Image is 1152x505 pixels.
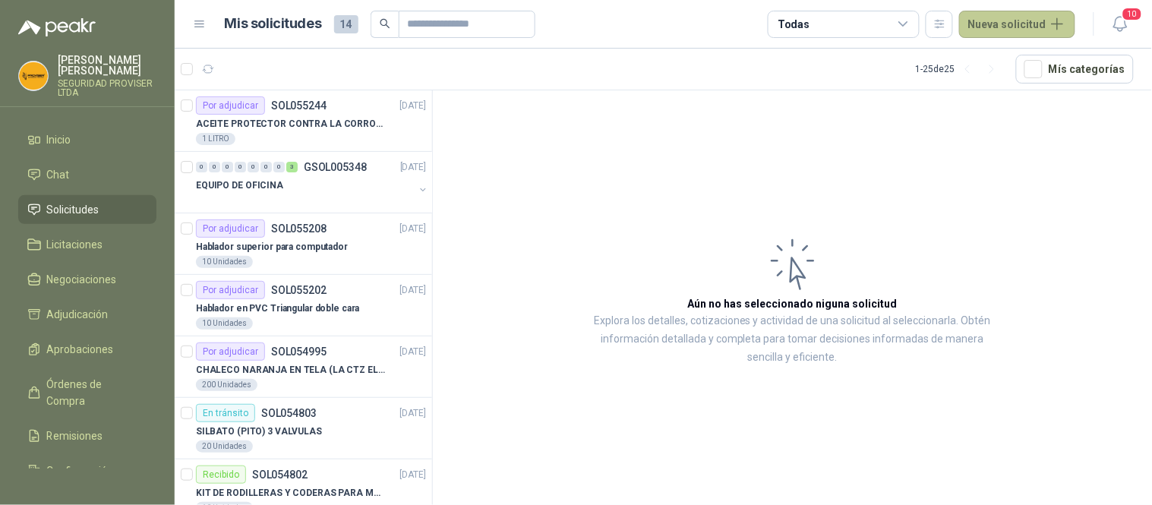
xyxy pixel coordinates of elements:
[175,90,432,152] a: Por adjudicarSOL055244[DATE] ACEITE PROTECTOR CONTRA LA CORROSION - PARA LIMPIEZA DE ARMAMENTO1 L...
[47,201,99,218] span: Solicitudes
[235,162,246,172] div: 0
[58,79,156,97] p: SEGURIDAD PROVISER LTDA
[271,346,327,357] p: SOL054995
[47,271,117,288] span: Negociaciones
[175,398,432,459] a: En tránsitoSOL054803[DATE] SILBATO (PITO) 3 VALVULAS20 Unidades
[19,62,48,90] img: Company Logo
[400,222,426,236] p: [DATE]
[273,162,285,172] div: 0
[18,18,96,36] img: Logo peakr
[196,158,429,207] a: 0 0 0 0 0 0 0 3 GSOL005348[DATE] EQUIPO DE OFICINA
[304,162,367,172] p: GSOL005348
[18,265,156,294] a: Negociaciones
[47,428,103,444] span: Remisiones
[196,162,207,172] div: 0
[400,283,426,298] p: [DATE]
[196,440,253,453] div: 20 Unidades
[400,345,426,359] p: [DATE]
[196,404,255,422] div: En tránsito
[778,16,810,33] div: Todas
[18,125,156,154] a: Inicio
[400,406,426,421] p: [DATE]
[400,99,426,113] p: [DATE]
[1106,11,1134,38] button: 10
[196,133,235,145] div: 1 LITRO
[1016,55,1134,84] button: Mís categorías
[196,466,246,484] div: Recibido
[196,178,283,193] p: EQUIPO DE OFICINA
[47,462,114,479] span: Configuración
[18,335,156,364] a: Aprobaciones
[196,281,265,299] div: Por adjudicar
[196,301,360,316] p: Hablador en PVC Triangular doble cara
[175,213,432,275] a: Por adjudicarSOL055208[DATE] Hablador superior para computador10 Unidades
[196,256,253,268] div: 10 Unidades
[18,370,156,415] a: Órdenes de Compra
[47,131,71,148] span: Inicio
[271,223,327,234] p: SOL055208
[248,162,259,172] div: 0
[916,57,1004,81] div: 1 - 25 de 25
[18,195,156,224] a: Solicitudes
[400,160,426,175] p: [DATE]
[47,306,109,323] span: Adjudicación
[18,160,156,189] a: Chat
[688,295,898,312] h3: Aún no has seleccionado niguna solicitud
[18,456,156,485] a: Configuración
[196,96,265,115] div: Por adjudicar
[271,285,327,295] p: SOL055202
[334,15,358,33] span: 14
[196,117,385,131] p: ACEITE PROTECTOR CONTRA LA CORROSION - PARA LIMPIEZA DE ARMAMENTO
[18,421,156,450] a: Remisiones
[58,55,156,76] p: [PERSON_NAME] [PERSON_NAME]
[175,336,432,398] a: Por adjudicarSOL054995[DATE] CHALECO NARANJA EN TELA (LA CTZ ELEGIDA DEBE ENVIAR MUESTRA)200 Unid...
[271,100,327,111] p: SOL055244
[959,11,1075,38] button: Nueva solicitud
[400,468,426,482] p: [DATE]
[196,425,322,439] p: SILBATO (PITO) 3 VALVULAS
[18,300,156,329] a: Adjudicación
[196,219,265,238] div: Por adjudicar
[47,236,103,253] span: Licitaciones
[18,230,156,259] a: Licitaciones
[286,162,298,172] div: 3
[380,18,390,29] span: search
[222,162,233,172] div: 0
[196,342,265,361] div: Por adjudicar
[196,240,348,254] p: Hablador superior para computador
[585,312,1000,367] p: Explora los detalles, cotizaciones y actividad de una solicitud al seleccionarla. Obtén informaci...
[1122,7,1143,21] span: 10
[260,162,272,172] div: 0
[261,408,317,418] p: SOL054803
[47,166,70,183] span: Chat
[47,376,142,409] span: Órdenes de Compra
[47,341,114,358] span: Aprobaciones
[196,317,253,330] div: 10 Unidades
[196,486,385,500] p: KIT DE RODILLERAS Y CODERAS PARA MOTORIZADO
[175,275,432,336] a: Por adjudicarSOL055202[DATE] Hablador en PVC Triangular doble cara10 Unidades
[196,363,385,377] p: CHALECO NARANJA EN TELA (LA CTZ ELEGIDA DEBE ENVIAR MUESTRA)
[225,13,322,35] h1: Mis solicitudes
[252,469,308,480] p: SOL054802
[196,379,257,391] div: 200 Unidades
[209,162,220,172] div: 0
